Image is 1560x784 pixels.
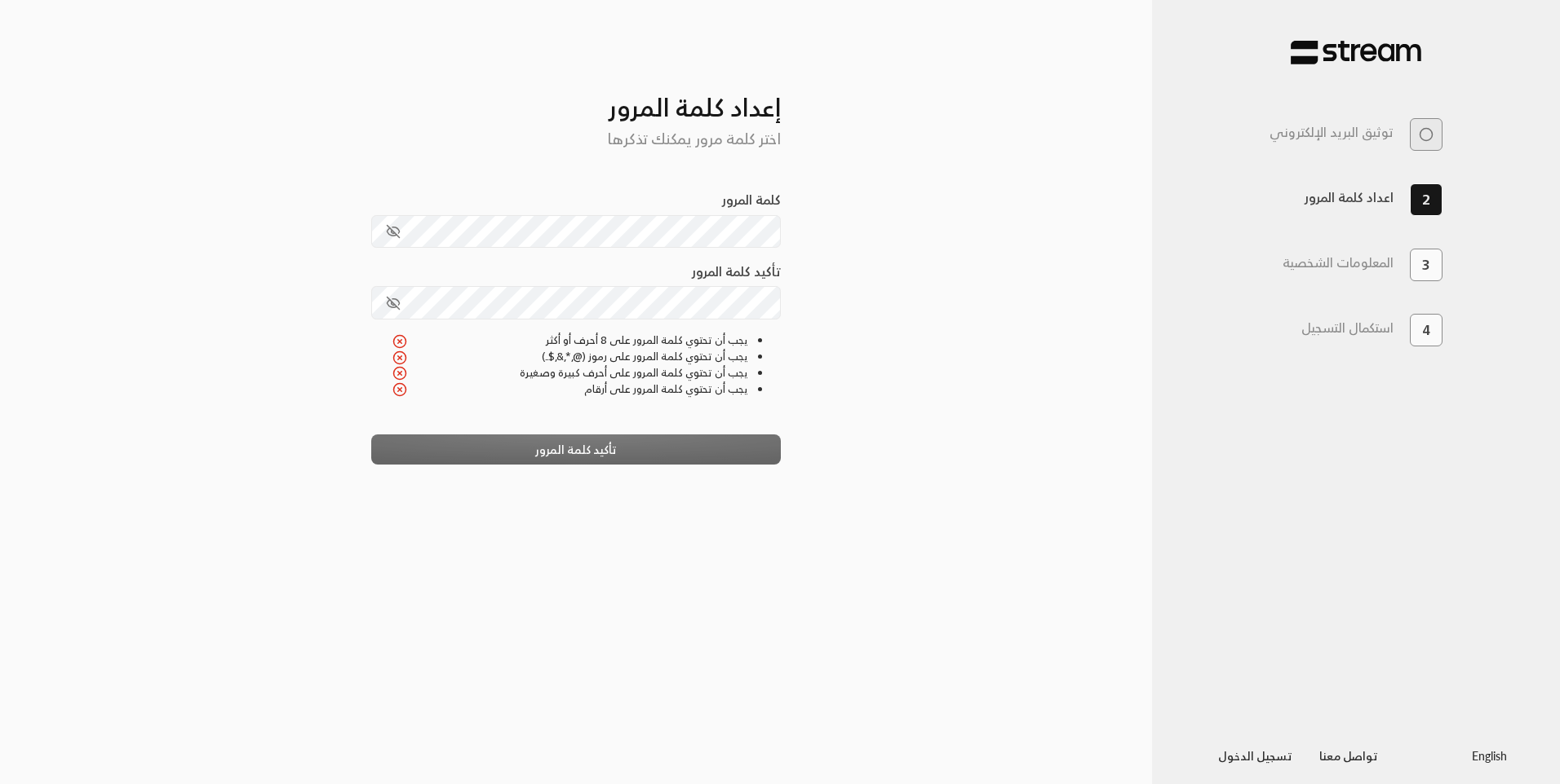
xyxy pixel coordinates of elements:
a: English [1472,740,1507,770]
h3: توثيق البريد الإلكتروني [1270,125,1394,140]
a: تواصل معنا [1306,746,1392,766]
h3: اعداد كلمة المرور [1305,190,1394,205]
button: تسجيل الدخول [1205,740,1306,770]
label: تأكيد كلمة المرور [692,262,781,281]
div: يجب أن تحتوي كلمة المرور على أرقام [392,381,749,397]
button: toggle password visibility [379,218,407,245]
div: يجب أن تحتوي كلمة المرور على أحرف كبيرة وصغيرة [392,365,749,381]
h3: المعلومات الشخصية [1283,255,1394,271]
span: 2 [1422,189,1430,210]
button: toggle password visibility [379,289,407,317]
div: يجب أن تحتوي كلمة المرور على رموز (@,*,&,$..) [392,349,749,365]
img: Stream Pay [1291,40,1421,65]
span: 3 [1422,255,1430,275]
button: تواصل معنا [1306,740,1392,770]
h3: إعداد كلمة المرور [371,66,782,122]
h3: استكمال التسجيل [1301,320,1394,336]
a: تسجيل الدخول [1205,746,1306,766]
span: 4 [1422,320,1430,340]
label: كلمة المرور [722,190,781,209]
div: يجب أن تحتوي كلمة المرور على 8 أحرف أو أكثر [392,333,749,349]
h5: اختر كلمة مرور يمكنك تذكرها [371,130,782,148]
